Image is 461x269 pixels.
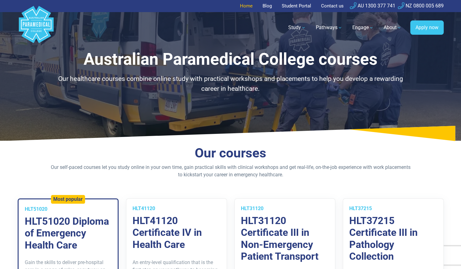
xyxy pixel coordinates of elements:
span: HLT51020 [25,206,47,212]
h1: Australian Paramedical College courses [50,50,412,69]
a: About [380,19,405,36]
a: Apply now [410,20,444,35]
a: Pathways [312,19,346,36]
p: Our self-paced courses let you study online in your own time, gain practical skills with clinical... [50,164,412,179]
h5: Most popular [53,196,83,202]
a: Engage [349,19,377,36]
span: HLT41120 [133,205,155,211]
a: NZ 0800 005 689 [398,3,444,9]
p: Our healthcare courses combine online study with practical workshops and placements to help you d... [50,74,412,94]
a: Study [285,19,310,36]
a: Australian Paramedical College [18,12,55,43]
h3: HLT51020 Diploma of Emergency Health Care [25,215,111,251]
span: HLT31120 [241,205,263,211]
h2: Our courses [50,145,412,161]
h3: HLT41120 Certificate IV in Health Care [133,215,220,250]
span: HLT37215 [349,205,372,211]
a: AU 1300 377 741 [350,3,395,9]
h3: HLT31120 Certificate III in Non-Emergency Patient Transport [241,215,329,262]
h3: HLT37215 Certificate III in Pathology Collection [349,215,437,262]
